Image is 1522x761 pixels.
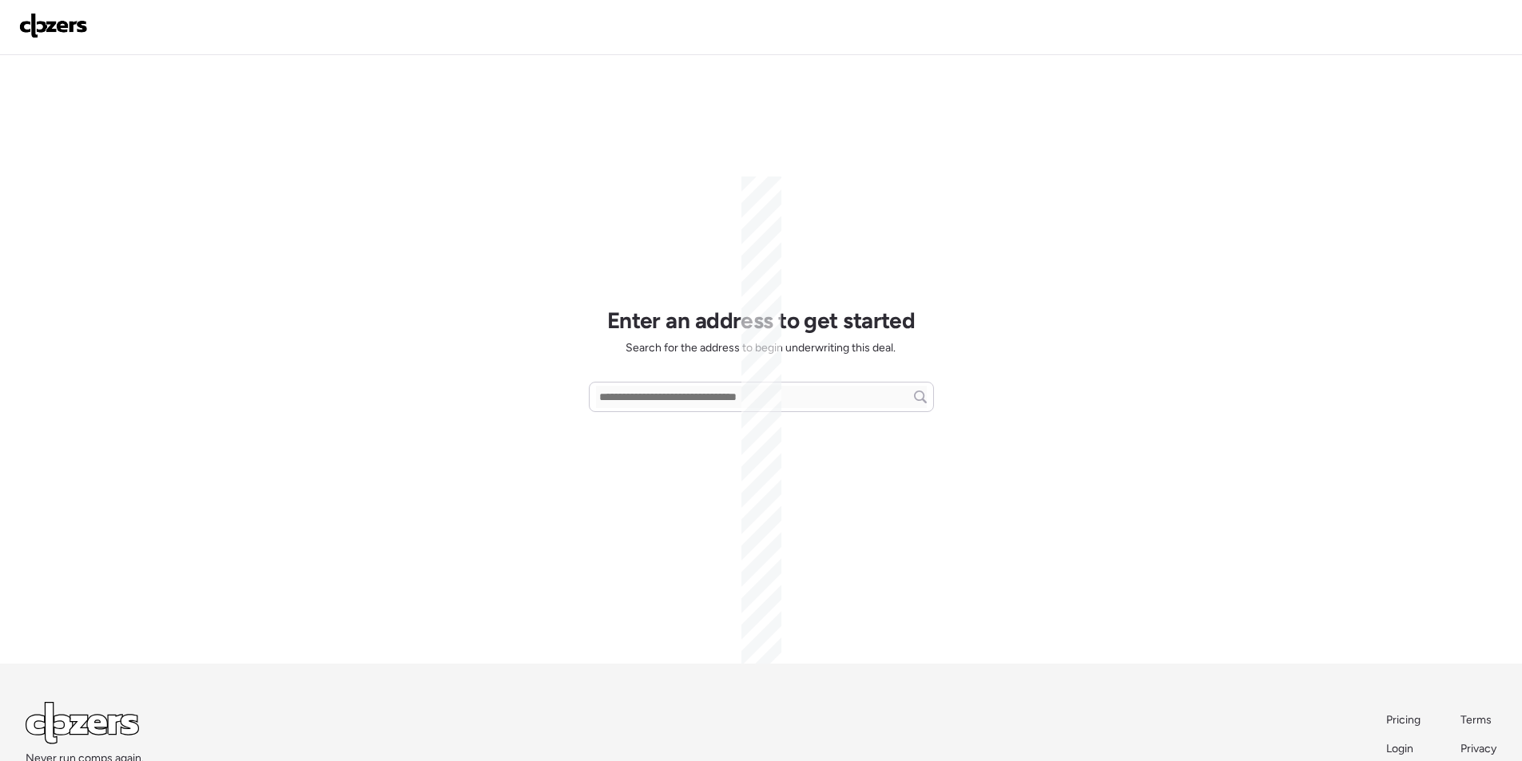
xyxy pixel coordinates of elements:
[26,702,139,744] img: Logo Light
[1460,741,1496,757] a: Privacy
[1460,712,1496,728] a: Terms
[1460,713,1492,727] span: Terms
[1386,712,1422,728] a: Pricing
[1386,741,1422,757] a: Login
[1386,713,1421,727] span: Pricing
[1386,742,1413,755] span: Login
[19,13,88,38] img: Logo
[626,340,896,356] span: Search for the address to begin underwriting this deal.
[607,307,916,334] h1: Enter an address to get started
[1460,742,1496,755] span: Privacy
